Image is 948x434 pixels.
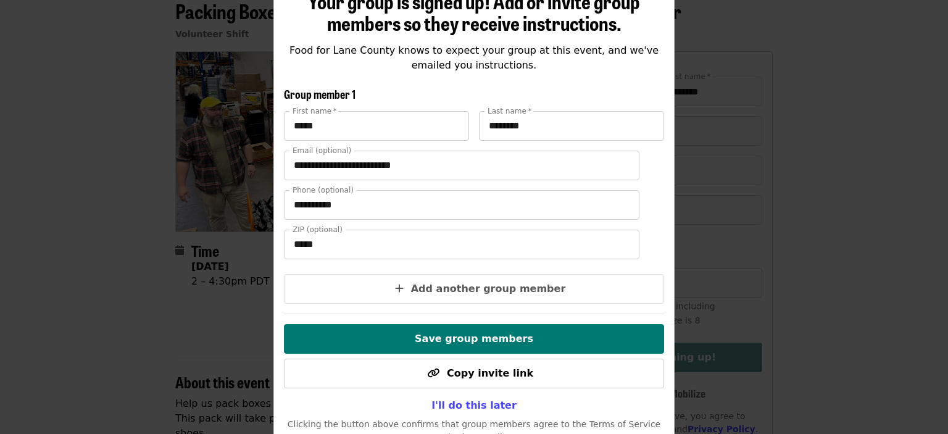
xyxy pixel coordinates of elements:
i: link icon [427,367,439,379]
label: Phone (optional) [293,186,354,194]
button: I'll do this later [422,393,526,418]
input: Last name [479,111,664,141]
span: Group member 1 [284,86,355,102]
label: ZIP (optional) [293,226,343,233]
input: Email (optional) [284,151,639,180]
button: Copy invite link [284,359,664,388]
label: Email (optional) [293,147,351,154]
button: Save group members [284,324,664,354]
label: First name [293,107,337,115]
input: First name [284,111,469,141]
input: ZIP (optional) [284,230,639,259]
span: Copy invite link [447,367,533,379]
i: plus icon [395,283,404,294]
span: Food for Lane County knows to expect your group at this event, and we've emailed you instructions. [289,44,659,71]
span: Save group members [415,333,533,344]
label: Last name [488,107,531,115]
input: Phone (optional) [284,190,639,220]
span: Add another group member [411,283,566,294]
button: Add another group member [284,274,664,304]
span: I'll do this later [431,399,517,411]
